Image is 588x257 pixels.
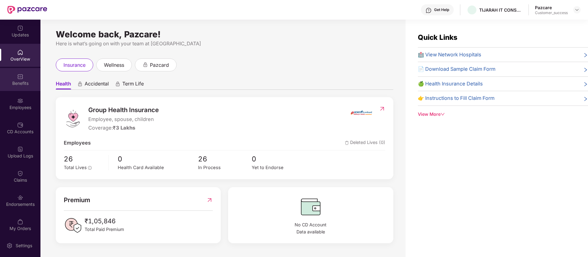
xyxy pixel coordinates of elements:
[583,96,588,102] span: right
[17,25,23,31] img: svg+xml;base64,PHN2ZyBpZD0iVXBkYXRlZCIgeG1sbnM9Imh0dHA6Ly93d3cudzMub3JnLzIwMDAvc3ZnIiB3aWR0aD0iMj...
[113,125,135,131] span: ₹3 Lakhs
[345,139,385,147] span: Deleted Lives (0)
[418,51,481,59] span: 🏥 View Network Hospitals
[345,141,349,145] img: deleteIcon
[418,65,495,73] span: 📄 Download Sample Claim Form
[64,195,90,205] span: Premium
[535,5,568,10] div: Pazcare
[236,195,385,218] img: CDBalanceIcon
[85,81,109,89] span: Accidental
[56,81,71,89] span: Health
[434,7,449,12] div: Get Help
[17,195,23,201] img: svg+xml;base64,PHN2ZyBpZD0iRW5kb3JzZW1lbnRzIiB4bWxucz0iaHR0cDovL3d3dy53My5vcmcvMjAwMC9zdmciIHdpZH...
[56,32,393,37] div: Welcome back, Pazcare!
[198,153,252,164] span: 26
[535,10,568,15] div: Customer_success
[350,105,373,120] img: insurerIcon
[17,146,23,152] img: svg+xml;base64,PHN2ZyBpZD0iVXBsb2FkX0xvZ3MiIGRhdGEtbmFtZT0iVXBsb2FkIExvZ3MiIHhtbG5zPSJodHRwOi8vd3...
[104,61,124,69] span: wellness
[206,195,213,205] img: RedirectIcon
[418,111,588,118] div: View More
[150,61,169,69] span: pazcard
[418,33,457,41] span: Quick Links
[17,170,23,176] img: svg+xml;base64,PHN2ZyBpZD0iQ2xhaW0iIHhtbG5zPSJodHRwOi8vd3d3LnczLm9yZy8yMDAwL3N2ZyIgd2lkdGg9IjIwIi...
[85,216,124,226] span: ₹1,05,846
[88,124,159,132] div: Coverage:
[115,81,120,87] div: animation
[17,122,23,128] img: svg+xml;base64,PHN2ZyBpZD0iQ0RfQWNjb3VudHMiIGRhdGEtbmFtZT0iQ0QgQWNjb3VudHMiIHhtbG5zPSJodHRwOi8vd3...
[7,6,47,14] img: New Pazcare Logo
[122,81,144,89] span: Term Life
[88,105,159,115] span: Group Health Insurance
[252,164,305,171] div: Yet to Endorse
[56,40,393,47] div: Here is what’s going on with your team at [GEOGRAPHIC_DATA]
[88,166,92,170] span: info-circle
[64,153,104,164] span: 26
[479,7,522,13] div: TIJARAH IT CONSULTING PRIVATE LIMITED
[583,66,588,73] span: right
[14,243,34,249] div: Settings
[17,98,23,104] img: svg+xml;base64,PHN2ZyBpZD0iRW1wbG95ZWVzIiB4bWxucz0iaHR0cDovL3d3dy53My5vcmcvMjAwMC9zdmciIHdpZHRoPS...
[88,115,159,123] span: Employee, spouse, children
[441,112,445,116] span: down
[64,109,82,128] img: logo
[118,164,198,171] div: Health Card Available
[418,94,494,102] span: 👉 Instructions to Fill Claim Form
[77,81,83,87] div: animation
[143,62,148,67] div: animation
[85,226,124,233] span: Total Paid Premium
[64,216,82,235] img: PaidPremiumIcon
[379,106,385,112] img: RedirectIcon
[63,61,86,69] span: insurance
[583,81,588,88] span: right
[252,153,305,164] span: 0
[198,164,252,171] div: In Process
[418,80,483,88] span: 🍏 Health Insurance Details
[17,49,23,55] img: svg+xml;base64,PHN2ZyBpZD0iSG9tZSIgeG1sbnM9Imh0dHA6Ly93d3cudzMub3JnLzIwMDAvc3ZnIiB3aWR0aD0iMjAiIG...
[64,139,91,147] span: Employees
[17,74,23,80] img: svg+xml;base64,PHN2ZyBpZD0iQmVuZWZpdHMiIHhtbG5zPSJodHRwOi8vd3d3LnczLm9yZy8yMDAwL3N2ZyIgd2lkdGg9Ij...
[64,165,87,170] span: Total Lives
[426,7,432,13] img: svg+xml;base64,PHN2ZyBpZD0iSGVscC0zMngzMiIgeG1sbnM9Imh0dHA6Ly93d3cudzMub3JnLzIwMDAvc3ZnIiB3aWR0aD...
[17,219,23,225] img: svg+xml;base64,PHN2ZyBpZD0iTXlfT3JkZXJzIiBkYXRhLW5hbWU9Ik15IE9yZGVycyIgeG1sbnM9Imh0dHA6Ly93d3cudz...
[6,243,13,249] img: svg+xml;base64,PHN2ZyBpZD0iU2V0dGluZy0yMHgyMCIgeG1sbnM9Imh0dHA6Ly93d3cudzMub3JnLzIwMDAvc3ZnIiB3aW...
[575,7,579,12] img: svg+xml;base64,PHN2ZyBpZD0iRHJvcGRvd24tMzJ4MzIiIHhtbG5zPSJodHRwOi8vd3d3LnczLm9yZy8yMDAwL3N2ZyIgd2...
[236,221,385,235] span: No CD Account Data available
[118,153,198,164] span: 0
[583,52,588,59] span: right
